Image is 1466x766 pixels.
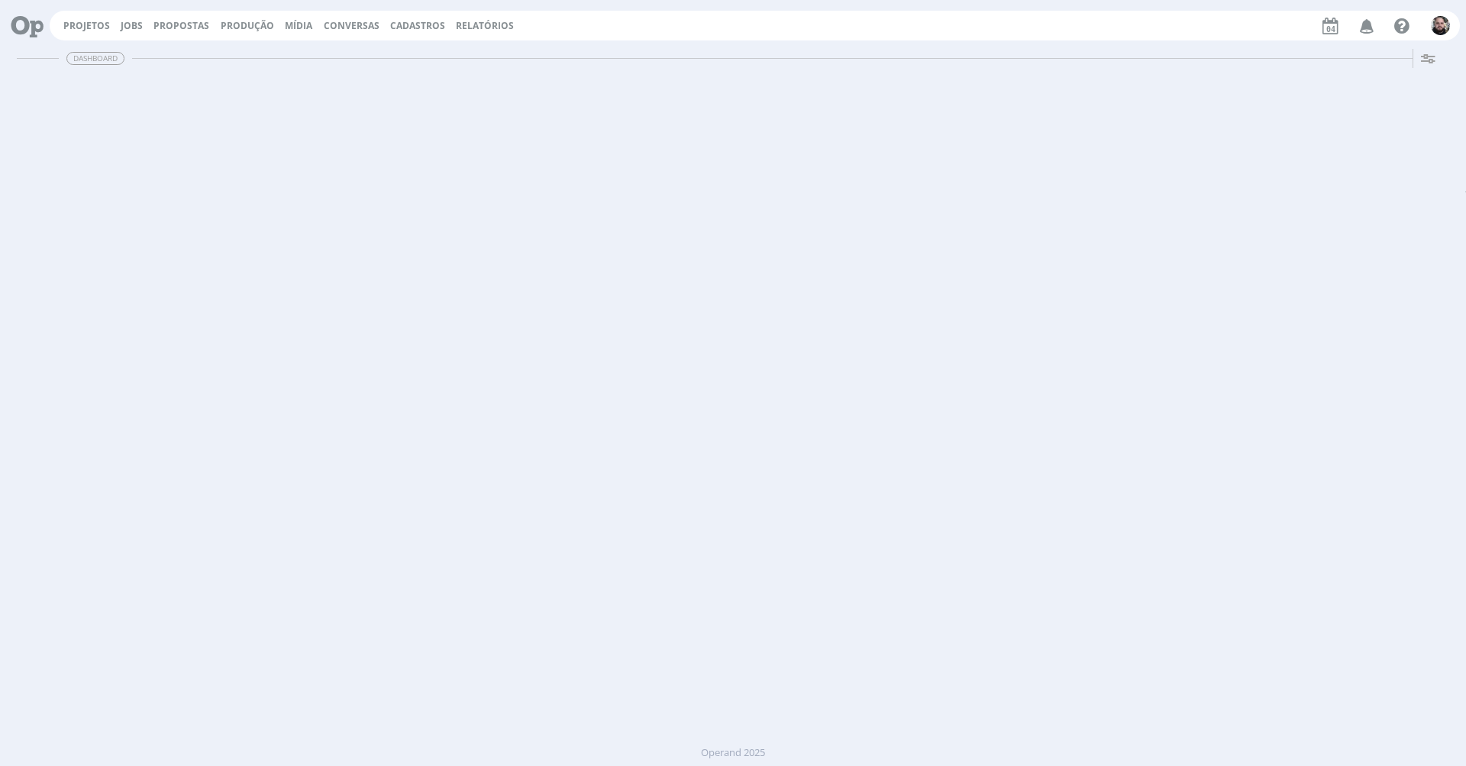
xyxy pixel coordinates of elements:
[59,20,115,32] button: Projetos
[451,20,518,32] button: Relatórios
[121,19,143,32] a: Jobs
[390,19,445,32] span: Cadastros
[221,19,274,32] a: Produção
[280,20,317,32] button: Mídia
[149,20,214,32] button: Propostas
[66,52,124,65] span: Dashboard
[63,19,110,32] a: Projetos
[456,19,514,32] a: Relatórios
[153,19,209,32] span: Propostas
[216,20,279,32] button: Produção
[324,19,379,32] a: Conversas
[386,20,450,32] button: Cadastros
[1431,16,1450,35] img: G
[1430,12,1451,39] button: G
[285,19,312,32] a: Mídia
[116,20,147,32] button: Jobs
[319,20,384,32] button: Conversas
